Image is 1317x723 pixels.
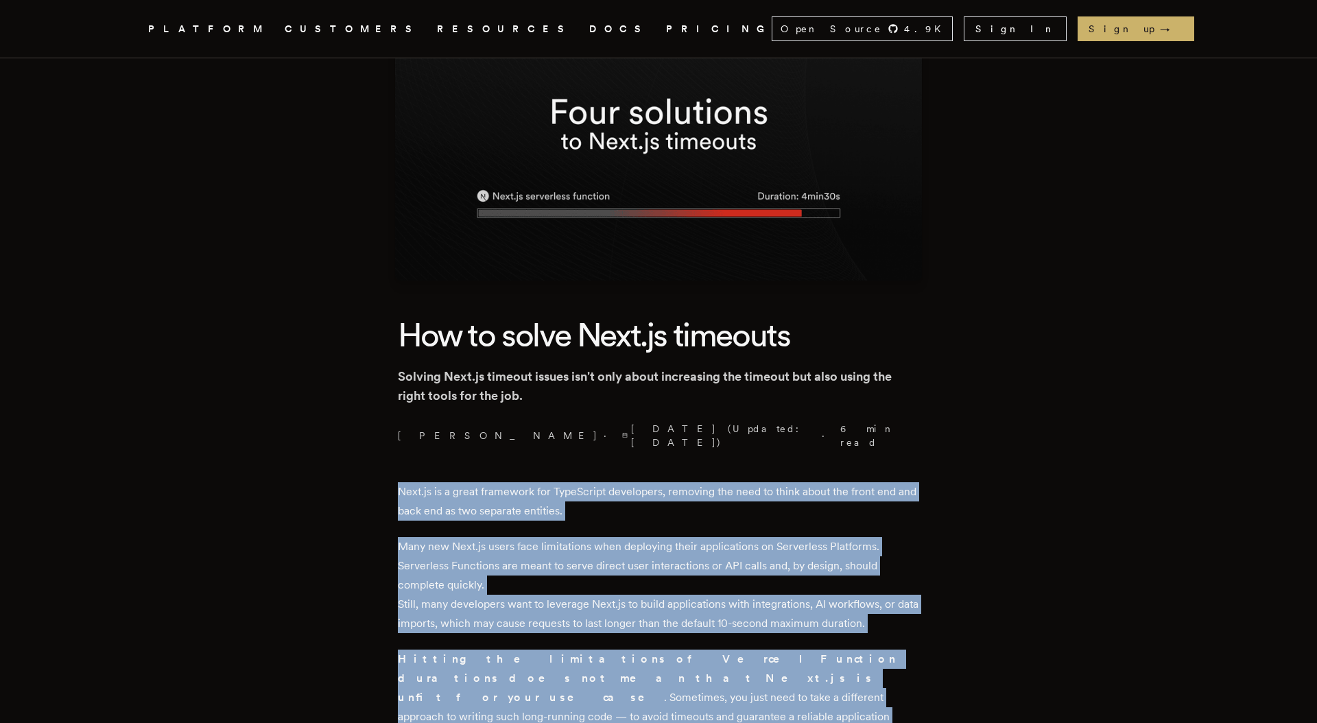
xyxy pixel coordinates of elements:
p: Next.js is a great framework for TypeScript developers, removing the need to think about the fron... [398,482,919,521]
span: → [1160,22,1183,36]
h1: How to solve Next.js timeouts [398,313,919,356]
a: CUSTOMERS [285,21,420,38]
span: Open Source [781,22,882,36]
p: Solving Next.js timeout issues isn't only about increasing the timeout but also using the right t... [398,367,919,405]
a: Sign In [964,16,1067,41]
a: DOCS [589,21,650,38]
a: [PERSON_NAME] [398,429,598,442]
button: RESOURCES [437,21,573,38]
a: PRICING [666,21,772,38]
span: 6 min read [840,422,911,449]
span: [DATE] (Updated: [DATE] ) [622,422,816,449]
strong: Hitting the limitations of Vercel Function durations does not mean that Next.js is unfit for your... [398,652,897,704]
span: 4.9 K [904,22,949,36]
p: · · [398,422,919,449]
button: PLATFORM [148,21,268,38]
p: Many new Next.js users face limitations when deploying their applications on Serverless Platforms... [398,537,919,633]
a: Sign up [1078,16,1194,41]
img: Featured image for How to solve Next.js timeouts blog post [395,17,922,281]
